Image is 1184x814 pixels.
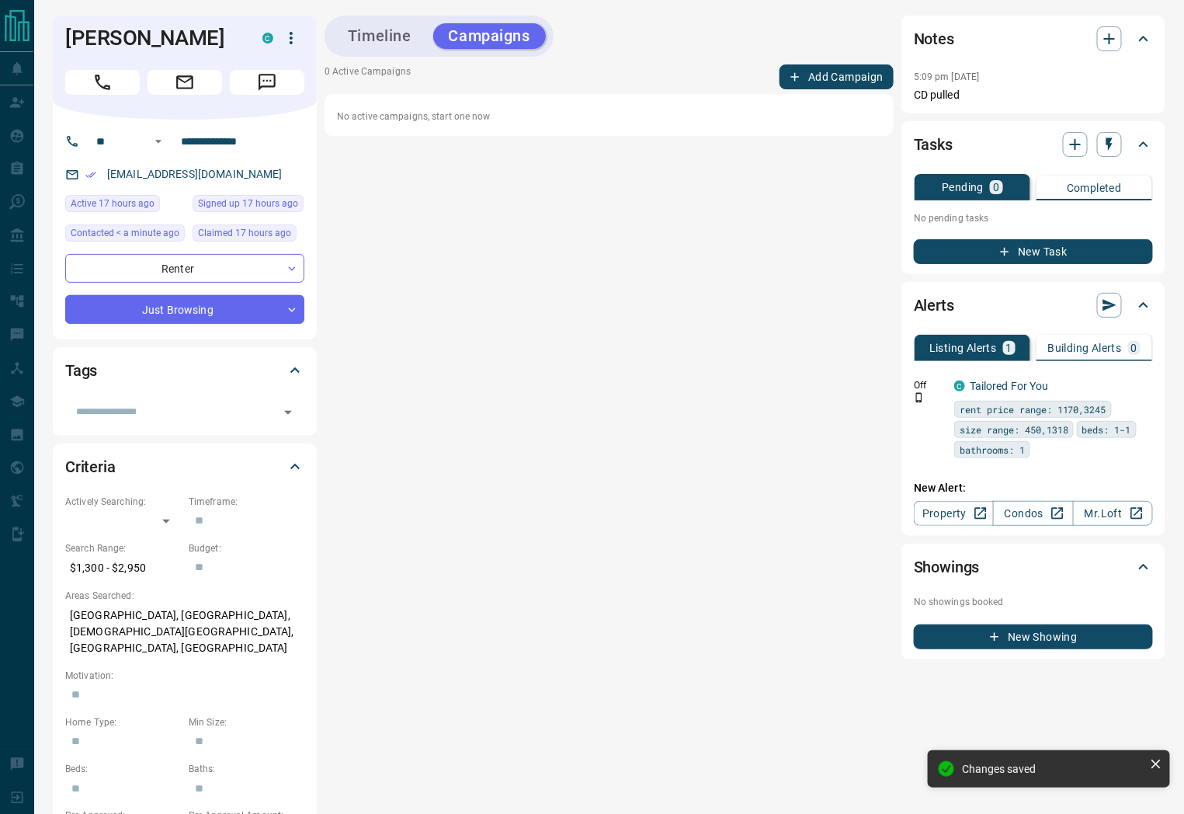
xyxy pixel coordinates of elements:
[1067,183,1122,193] p: Completed
[189,541,304,555] p: Budget:
[65,541,181,555] p: Search Range:
[914,71,980,82] p: 5:09 pm [DATE]
[993,182,999,193] p: 0
[914,555,980,579] h2: Showings
[193,224,304,246] div: Sun Sep 14 2025
[189,762,304,776] p: Baths:
[960,422,1068,437] span: size range: 450,1318
[85,169,96,180] svg: Email Verified
[914,239,1153,264] button: New Task
[230,70,304,95] span: Message
[277,402,299,423] button: Open
[65,589,304,603] p: Areas Searched:
[914,87,1153,103] p: CD pulled
[1073,501,1153,526] a: Mr.Loft
[65,295,304,324] div: Just Browsing
[942,182,984,193] p: Pending
[107,168,283,180] a: [EMAIL_ADDRESS][DOMAIN_NAME]
[65,715,181,729] p: Home Type:
[1048,343,1122,353] p: Building Alerts
[71,225,179,241] span: Contacted < a minute ago
[914,132,953,157] h2: Tasks
[65,70,140,95] span: Call
[71,196,155,211] span: Active 17 hours ago
[65,762,181,776] p: Beds:
[779,64,894,89] button: Add Campaign
[914,480,1153,496] p: New Alert:
[914,207,1153,230] p: No pending tasks
[337,110,881,123] p: No active campaigns, start one now
[954,381,965,391] div: condos.ca
[198,196,298,211] span: Signed up 17 hours ago
[914,287,1153,324] div: Alerts
[65,669,304,683] p: Motivation:
[914,126,1153,163] div: Tasks
[1006,343,1012,353] p: 1
[1131,343,1137,353] p: 0
[198,225,291,241] span: Claimed 17 hours ago
[65,352,304,389] div: Tags
[914,392,925,403] svg: Push Notification Only
[970,380,1049,392] a: Tailored For You
[189,495,304,509] p: Timeframe:
[433,23,546,49] button: Campaigns
[262,33,273,43] div: condos.ca
[65,26,239,50] h1: [PERSON_NAME]
[914,378,945,392] p: Off
[960,402,1106,417] span: rent price range: 1170,3245
[914,501,994,526] a: Property
[65,358,97,383] h2: Tags
[332,23,427,49] button: Timeline
[325,64,411,89] p: 0 Active Campaigns
[960,442,1025,457] span: bathrooms: 1
[914,624,1153,649] button: New Showing
[914,595,1153,609] p: No showings booked
[65,448,304,485] div: Criteria
[148,70,222,95] span: Email
[65,454,116,479] h2: Criteria
[1082,422,1131,437] span: beds: 1-1
[65,254,304,283] div: Renter
[65,555,181,581] p: $1,300 - $2,950
[914,20,1153,57] div: Notes
[149,132,168,151] button: Open
[65,603,304,661] p: [GEOGRAPHIC_DATA], [GEOGRAPHIC_DATA], [DEMOGRAPHIC_DATA][GEOGRAPHIC_DATA], [GEOGRAPHIC_DATA], [GE...
[193,195,304,217] div: Sun Sep 14 2025
[65,224,185,246] div: Mon Sep 15 2025
[929,343,997,353] p: Listing Alerts
[962,763,1144,775] div: Changes saved
[65,195,185,217] div: Sun Sep 14 2025
[914,293,954,318] h2: Alerts
[189,715,304,729] p: Min Size:
[65,495,181,509] p: Actively Searching:
[914,26,954,51] h2: Notes
[914,548,1153,586] div: Showings
[993,501,1073,526] a: Condos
